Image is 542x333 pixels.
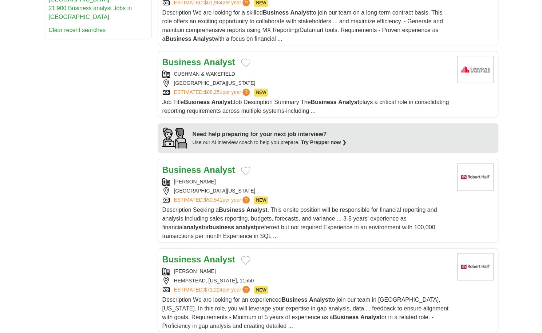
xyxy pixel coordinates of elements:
[310,99,336,105] strong: Business
[338,99,359,105] strong: Analyst
[162,99,449,114] span: Job Title Job Description Summary The plays a critical role in consolidating reporting requiremen...
[246,207,268,213] strong: Analyst
[333,314,359,320] strong: Business
[219,207,245,213] strong: Business
[209,224,234,230] strong: business
[309,296,330,302] strong: Analyst
[193,139,347,146] div: Use our AI interview coach to help you prepare.
[457,253,494,280] img: Robert Half logo
[242,196,250,203] span: ?
[204,197,222,203] span: $50,541
[204,286,222,292] span: $71,224
[236,224,256,230] strong: analyst
[211,99,233,105] strong: Analyst
[203,254,235,264] strong: Analyst
[162,57,201,67] strong: Business
[174,286,252,294] a: ESTIMATED:$71,224per year?
[162,254,201,264] strong: Business
[183,224,203,230] strong: analyst
[184,99,210,105] strong: Business
[162,79,451,87] div: [GEOGRAPHIC_DATA][US_STATE]
[174,196,252,204] a: ESTIMATED:$50,541per year?
[162,296,448,329] span: Description We are looking for an experienced to join our team in [GEOGRAPHIC_DATA], [US_STATE]. ...
[254,196,268,204] span: NEW
[162,277,451,284] div: HEMPSTEAD, [US_STATE], 11550
[162,207,437,239] span: Description Seeking a . This onsite position will be responsible for financial reporting and anal...
[162,9,443,42] span: Description We are looking for a skilled to join our team on a long-term contract basis. This rol...
[301,139,347,145] a: Try Prepper now ❯
[457,163,494,191] img: Robert Half logo
[290,9,311,16] strong: Analyst
[174,88,252,96] a: ESTIMATED:$88,251per year?
[193,36,214,42] strong: Analyst
[204,89,222,95] span: $88,251
[49,27,106,33] a: Clear recent searches
[162,57,235,67] a: Business Analyst
[360,314,381,320] strong: Analyst
[203,165,235,175] strong: Analyst
[174,268,216,274] a: [PERSON_NAME]
[254,286,268,294] span: NEW
[162,187,451,195] div: [GEOGRAPHIC_DATA][US_STATE]
[241,59,250,67] button: Add to favorite jobs
[174,71,235,77] a: CUSHMAN & WAKEFIELD
[165,36,191,42] strong: Business
[241,256,250,265] button: Add to favorite jobs
[263,9,289,16] strong: Business
[203,57,235,67] strong: Analyst
[162,254,235,264] a: Business Analyst
[162,165,201,175] strong: Business
[162,165,235,175] a: Business Analyst
[174,179,216,185] a: [PERSON_NAME]
[457,56,494,83] img: Cushman & Wakefield logo
[242,286,250,293] span: ?
[254,88,268,96] span: NEW
[193,130,347,139] div: Need help preparing for your next job interview?
[241,166,250,175] button: Add to favorite jobs
[281,296,307,302] strong: Business
[242,88,250,96] span: ?
[49,5,132,20] a: 21,900 Business analyst Jobs in [GEOGRAPHIC_DATA]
